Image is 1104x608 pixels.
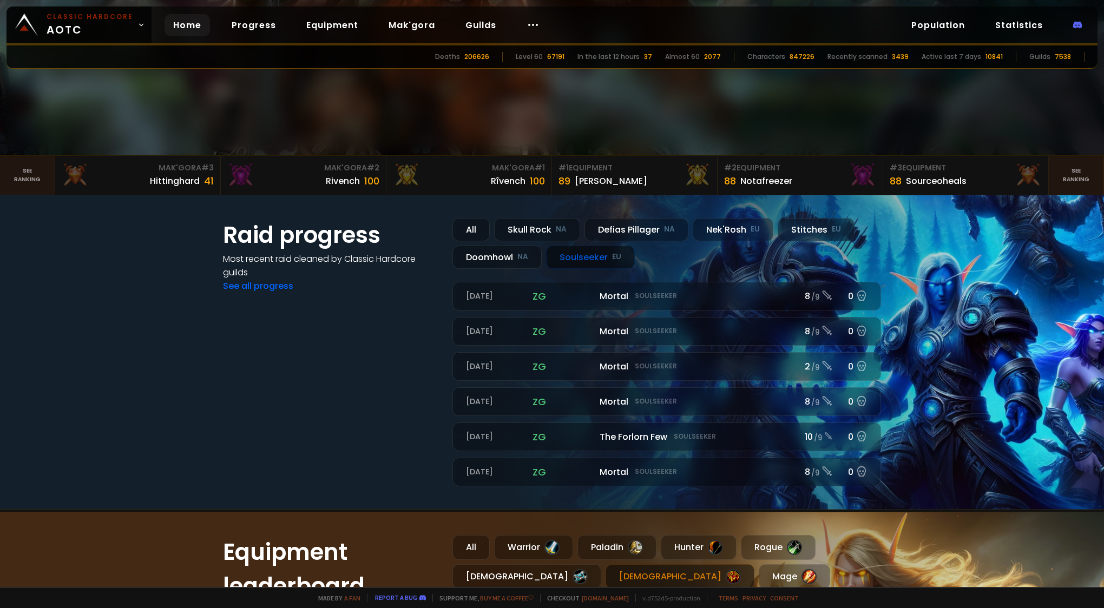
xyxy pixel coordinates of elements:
div: Almost 60 [665,52,700,62]
div: Active last 7 days [922,52,981,62]
a: Privacy [742,594,766,602]
a: Mak'Gora#2Rivench100 [221,156,386,195]
div: [DEMOGRAPHIC_DATA] [606,564,754,589]
small: NA [664,224,675,235]
div: Defias Pillager [584,218,688,241]
a: [DATE]zgThe Forlorn FewSoulseeker10 /90 [452,422,881,451]
div: Mak'Gora [227,162,379,174]
a: Terms [718,594,738,602]
a: [DATE]zgMortalSoulseeker8 /90 [452,458,881,486]
div: 847226 [790,52,814,62]
div: Equipment [724,162,876,174]
div: Soulseeker [546,246,635,269]
span: Support me, [432,594,534,602]
div: Mak'Gora [393,162,545,174]
div: Guilds [1029,52,1050,62]
div: Equipment [890,162,1042,174]
a: Consent [770,594,799,602]
a: [DATE]zgMortalSoulseeker8 /90 [452,317,881,346]
div: Rogue [741,535,816,560]
div: Hunter [661,535,737,560]
div: 100 [530,174,545,188]
a: Statistics [987,14,1052,36]
div: 7538 [1055,52,1071,62]
div: Characters [747,52,785,62]
span: Made by [312,594,360,602]
div: 3439 [892,52,909,62]
h1: Raid progress [223,218,439,252]
div: All [452,535,490,560]
small: EU [832,224,841,235]
a: [DATE]zgMortalSoulseeker8 /90 [452,387,881,416]
div: Deaths [435,52,460,62]
div: 100 [364,174,379,188]
div: Warrior [494,535,573,560]
div: 2077 [704,52,721,62]
a: Mak'Gora#3Hittinghard41 [55,156,221,195]
a: Report a bug [375,593,417,602]
span: # 3 [890,162,902,173]
div: Rîvench [491,174,525,188]
div: 37 [644,52,652,62]
div: 10841 [985,52,1003,62]
span: # 2 [724,162,737,173]
div: Mak'Gora [62,162,214,174]
a: Mak'gora [380,14,444,36]
a: See all progress [223,280,293,292]
div: [DEMOGRAPHIC_DATA] [452,564,601,589]
span: AOTC [47,12,133,38]
div: 206626 [464,52,489,62]
div: 89 [558,174,570,188]
div: Notafreezer [740,174,792,188]
a: Progress [223,14,285,36]
div: Level 60 [516,52,543,62]
h1: Equipment leaderboard [223,535,439,603]
a: #1Equipment89[PERSON_NAME] [552,156,718,195]
a: a fan [344,594,360,602]
div: Mage [759,564,830,589]
a: Home [165,14,210,36]
div: All [452,218,490,241]
div: Hittinghard [150,174,200,188]
a: Equipment [298,14,367,36]
div: [PERSON_NAME] [575,174,647,188]
div: Sourceoheals [906,174,967,188]
div: 88 [890,174,902,188]
h4: Most recent raid cleaned by Classic Hardcore guilds [223,252,439,279]
small: EU [612,252,621,262]
a: Seeranking [1049,156,1104,195]
div: Doomhowl [452,246,542,269]
div: Equipment [558,162,711,174]
small: Classic Hardcore [47,12,133,22]
a: [DOMAIN_NAME] [582,594,629,602]
a: [DATE]zgMortalSoulseeker8 /90 [452,282,881,310]
div: Nek'Rosh [693,218,773,241]
span: v. d752d5 - production [635,594,700,602]
a: Guilds [457,14,505,36]
div: Skull Rock [494,218,580,241]
a: #3Equipment88Sourceoheals [883,156,1049,195]
a: Population [903,14,974,36]
span: Checkout [540,594,629,602]
div: Stitches [778,218,855,241]
div: 67191 [547,52,564,62]
small: NA [517,252,528,262]
span: # 1 [535,162,545,173]
span: # 3 [201,162,214,173]
div: 41 [204,174,214,188]
small: NA [556,224,567,235]
a: Buy me a coffee [480,594,534,602]
small: EU [751,224,760,235]
div: 88 [724,174,736,188]
div: In the last 12 hours [577,52,640,62]
div: Rivench [326,174,360,188]
div: Paladin [577,535,656,560]
a: [DATE]zgMortalSoulseeker2 /90 [452,352,881,381]
a: Mak'Gora#1Rîvench100 [386,156,552,195]
a: #2Equipment88Notafreezer [718,156,883,195]
span: # 2 [367,162,379,173]
div: Recently scanned [827,52,888,62]
a: Classic HardcoreAOTC [6,6,152,43]
span: # 1 [558,162,569,173]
